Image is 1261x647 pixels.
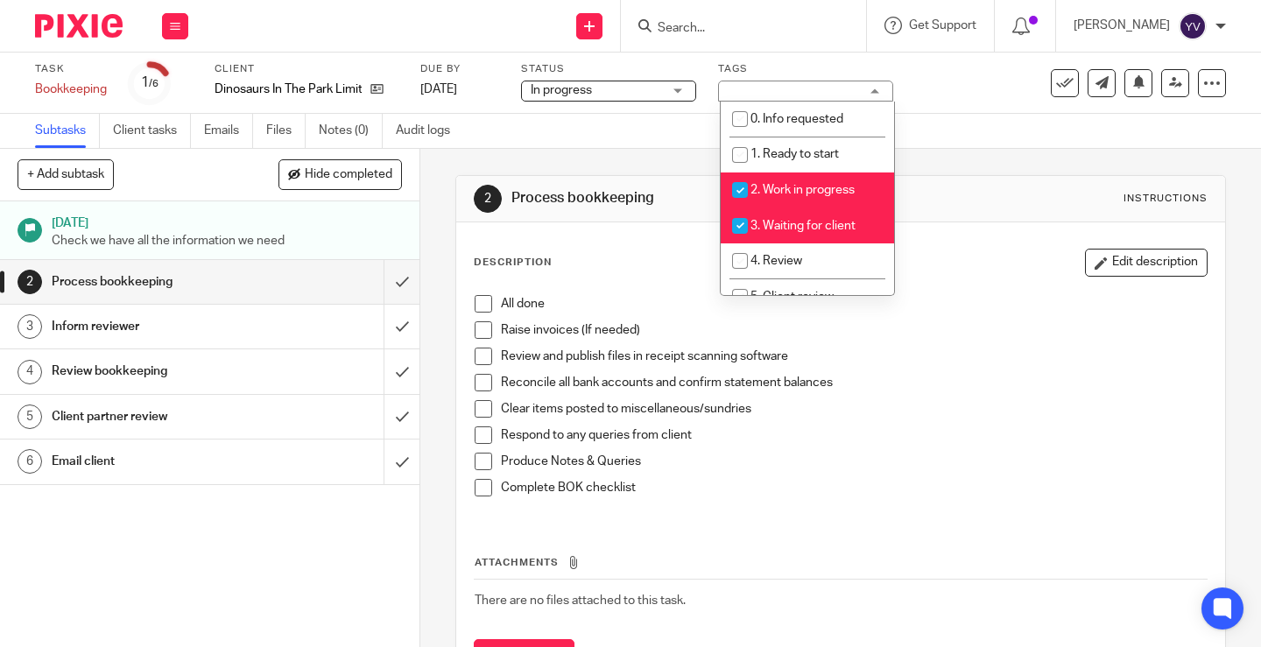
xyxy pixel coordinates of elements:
span: Attachments [475,558,559,567]
a: Files [266,114,306,148]
p: [PERSON_NAME] [1074,17,1170,34]
span: 0. Info requested [750,113,843,125]
p: Reconcile all bank accounts and confirm statement balances [501,374,1207,391]
small: /6 [149,79,159,88]
button: Hide completed [278,159,402,189]
h1: [DATE] [52,210,402,232]
a: Notes (0) [319,114,383,148]
p: Produce Notes & Queries [501,453,1207,470]
img: svg%3E [1179,12,1207,40]
span: There are no files attached to this task. [475,594,686,607]
div: 3 [18,314,42,339]
div: 4 [18,360,42,384]
span: In progress [531,84,592,96]
p: Respond to any queries from client [501,426,1207,444]
div: Bookkeeping [35,81,107,98]
a: Subtasks [35,114,100,148]
p: Complete BOK checklist [501,479,1207,496]
button: + Add subtask [18,159,114,189]
span: 3. Waiting for client [750,220,856,232]
p: Raise invoices (If needed) [501,321,1207,339]
h1: Inform reviewer [52,313,262,340]
span: Hide completed [305,168,392,182]
div: 2 [474,185,502,213]
img: Pixie [35,14,123,38]
p: Clear items posted to miscellaneous/sundries [501,400,1207,418]
span: Get Support [909,19,976,32]
p: Dinosaurs In The Park Limited [215,81,362,98]
span: 1. Ready to start [750,148,839,160]
a: Client tasks [113,114,191,148]
p: Review and publish files in receipt scanning software [501,348,1207,365]
a: Audit logs [396,114,463,148]
label: Client [215,62,398,76]
label: Due by [420,62,499,76]
span: 2. Work in progress [750,184,855,196]
h1: Process bookkeeping [511,189,878,207]
div: 6 [18,449,42,474]
p: All done [501,295,1207,313]
div: 5 [18,404,42,429]
div: 1 [141,73,159,93]
input: Search [656,21,814,37]
div: Instructions [1124,192,1208,206]
h1: Process bookkeeping [52,269,262,295]
span: [DATE] [420,83,457,95]
h1: Email client [52,448,262,475]
button: Edit description [1085,249,1208,277]
span: 5. Client review [750,291,834,303]
p: Check we have all the information we need [52,232,402,250]
label: Task [35,62,107,76]
h1: Client partner review [52,404,262,430]
span: 4. Review [750,255,802,267]
label: Tags [718,62,893,76]
p: Description [474,256,552,270]
h1: Review bookkeeping [52,358,262,384]
a: Emails [204,114,253,148]
label: Status [521,62,696,76]
div: 2 [18,270,42,294]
